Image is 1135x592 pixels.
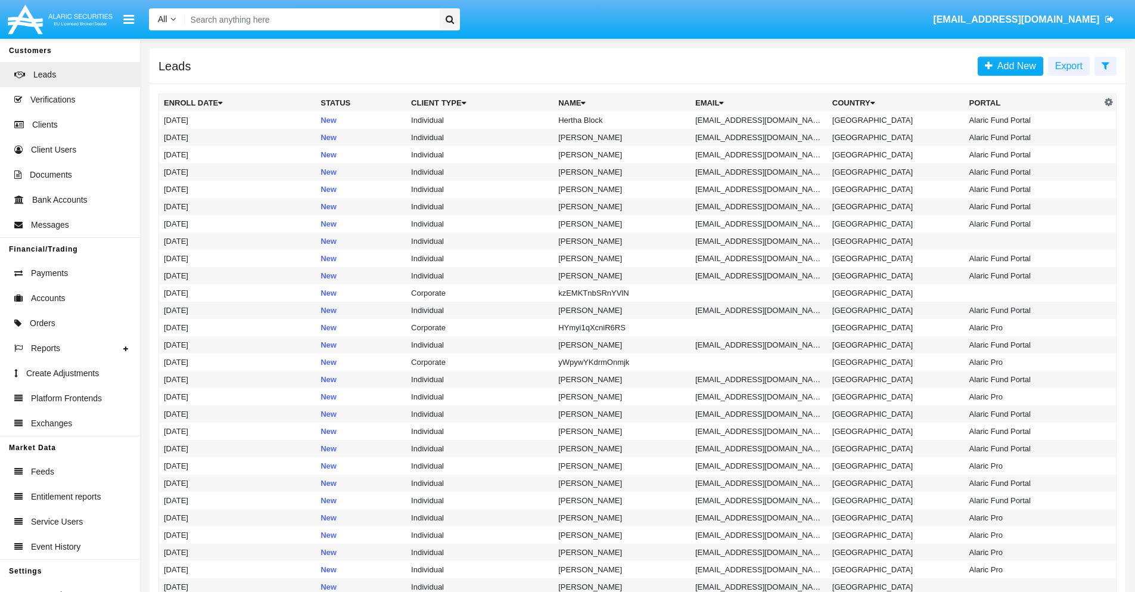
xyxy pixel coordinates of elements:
td: [GEOGRAPHIC_DATA] [828,267,965,284]
td: Individual [406,457,553,475]
td: [DATE] [159,284,316,302]
td: [PERSON_NAME] [553,457,691,475]
td: Alaric Fund Portal [965,163,1102,181]
th: Status [316,94,406,112]
td: [DATE] [159,163,316,181]
td: [DATE] [159,388,316,405]
td: Alaric Fund Portal [965,146,1102,163]
th: Portal [965,94,1102,112]
td: [EMAIL_ADDRESS][DOMAIN_NAME] [691,544,828,561]
td: [GEOGRAPHIC_DATA] [828,233,965,250]
td: New [316,111,406,129]
td: New [316,198,406,215]
td: Alaric Fund Portal [965,181,1102,198]
td: [PERSON_NAME] [553,440,691,457]
td: [GEOGRAPHIC_DATA] [828,457,965,475]
td: [EMAIL_ADDRESS][DOMAIN_NAME] [691,440,828,457]
span: Reports [31,342,60,355]
td: [PERSON_NAME] [553,526,691,544]
td: Alaric Pro [965,319,1102,336]
span: Client Users [31,144,76,156]
td: [DATE] [159,146,316,163]
td: New [316,544,406,561]
td: [GEOGRAPHIC_DATA] [828,336,965,354]
td: Alaric Fund Portal [965,302,1102,319]
td: [EMAIL_ADDRESS][DOMAIN_NAME] [691,198,828,215]
span: Bank Accounts [32,194,88,206]
td: [DATE] [159,526,316,544]
td: [GEOGRAPHIC_DATA] [828,475,965,492]
td: [EMAIL_ADDRESS][DOMAIN_NAME] [691,492,828,509]
td: [EMAIL_ADDRESS][DOMAIN_NAME] [691,129,828,146]
td: [GEOGRAPHIC_DATA] [828,371,965,388]
td: New [316,371,406,388]
td: Individual [406,475,553,492]
td: Corporate [406,284,553,302]
td: [GEOGRAPHIC_DATA] [828,405,965,423]
td: Alaric Fund Portal [965,475,1102,492]
td: [DATE] [159,405,316,423]
span: Feeds [31,466,54,478]
span: All [158,14,167,24]
td: Alaric Fund Portal [965,129,1102,146]
td: [EMAIL_ADDRESS][DOMAIN_NAME] [691,215,828,233]
td: Individual [406,267,553,284]
td: [PERSON_NAME] [553,146,691,163]
td: Alaric Pro [965,526,1102,544]
td: [GEOGRAPHIC_DATA] [828,388,965,405]
td: [GEOGRAPHIC_DATA] [828,163,965,181]
td: Individual [406,163,553,181]
td: [DATE] [159,371,316,388]
td: yWpywYKdrmOnmjk [553,354,691,371]
td: [DATE] [159,198,316,215]
td: [DATE] [159,509,316,526]
td: Individual [406,250,553,267]
td: [GEOGRAPHIC_DATA] [828,146,965,163]
td: [GEOGRAPHIC_DATA] [828,440,965,457]
td: [EMAIL_ADDRESS][DOMAIN_NAME] [691,181,828,198]
td: [DATE] [159,336,316,354]
td: [DATE] [159,215,316,233]
td: [GEOGRAPHIC_DATA] [828,492,965,509]
td: Corporate [406,354,553,371]
td: [PERSON_NAME] [553,250,691,267]
input: Search [185,8,436,30]
td: [DATE] [159,233,316,250]
th: Enroll Date [159,94,316,112]
td: [PERSON_NAME] [553,198,691,215]
a: All [149,13,185,26]
td: [PERSON_NAME] [553,405,691,423]
th: Country [828,94,965,112]
td: [PERSON_NAME] [553,423,691,440]
td: Alaric Fund Portal [965,492,1102,509]
td: Alaric Fund Portal [965,423,1102,440]
button: Export [1048,57,1090,76]
td: [GEOGRAPHIC_DATA] [828,302,965,319]
th: Name [553,94,691,112]
td: Individual [406,302,553,319]
td: [GEOGRAPHIC_DATA] [828,561,965,578]
td: New [316,302,406,319]
td: [EMAIL_ADDRESS][DOMAIN_NAME] [691,475,828,492]
td: [PERSON_NAME] [553,302,691,319]
td: [GEOGRAPHIC_DATA] [828,319,965,336]
td: Alaric Fund Portal [965,371,1102,388]
span: Exchanges [31,417,72,430]
td: [DATE] [159,492,316,509]
td: [DATE] [159,561,316,578]
td: Alaric Pro [965,561,1102,578]
td: Individual [406,181,553,198]
td: Alaric Pro [965,388,1102,405]
td: [GEOGRAPHIC_DATA] [828,198,965,215]
td: [EMAIL_ADDRESS][DOMAIN_NAME] [691,561,828,578]
td: [DATE] [159,423,316,440]
td: Individual [406,336,553,354]
td: New [316,440,406,457]
td: Alaric Fund Portal [965,215,1102,233]
span: Add New [993,61,1036,71]
td: Individual [406,509,553,526]
td: HYmyi1qXcniR6RS [553,319,691,336]
td: Individual [406,111,553,129]
span: Verifications [30,94,75,106]
td: [DATE] [159,181,316,198]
